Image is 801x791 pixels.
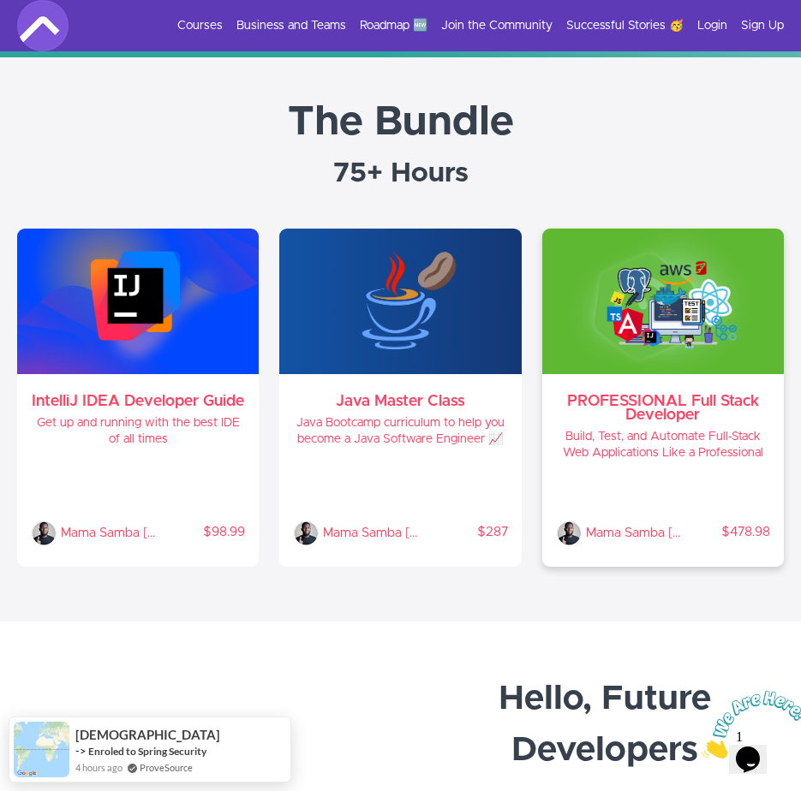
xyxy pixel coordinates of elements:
[293,520,319,546] img: Mama Samba Braima Nelson
[177,17,223,34] a: Courses
[556,429,770,461] h4: Build, Test, and Automate Full-Stack Web Applications Like a Professional
[7,7,14,21] span: 1
[75,744,87,758] span: ->
[17,229,259,374] img: feaUWTbQhKblocKl2ZaW_Screenshot+2024-06-17+at+17.32.02.png
[61,520,159,546] p: Mama Samba Braima Nelson
[695,684,801,765] iframe: chat widget
[31,395,245,408] h3: IntelliJ IDEA Developer Guide
[75,728,213,742] span: [DEMOGRAPHIC_DATA]
[140,760,193,775] a: ProveSource
[556,395,770,422] h3: PROFESSIONAL Full Stack Developer
[441,17,553,34] a: Join the Community
[566,17,684,34] a: Successful Stories 🥳
[17,92,784,153] h1: The Bundle
[684,524,770,541] p: $478.98
[75,760,123,775] span: 4 hours ago
[14,722,69,777] img: provesource social proof notification image
[333,160,469,187] strong: 75+ Hours
[360,17,427,34] a: Roadmap 🆕
[586,520,684,546] p: Mama Samba Braima Nelson
[293,415,507,448] h4: Java Bootcamp curriculum to help you become a Java Software Engineer 📈
[697,17,727,34] a: Login
[17,229,259,567] a: IntelliJ IDEA Developer Guide Get up and running with the best IDE of all times Mama Samba Braima...
[88,745,206,758] a: Enroled to Spring Security
[499,681,711,767] strong: Hello, Future Developers
[542,229,784,567] a: PROFESSIONAL Full Stack Developer Build, Test, and Automate Full-Stack Web Applications Like a Pr...
[159,524,245,541] p: $98.99
[31,520,57,546] img: Mama Samba Braima Nelson
[7,7,113,74] img: Chat attention grabber
[556,520,582,546] img: Mama Samba Braima Nelson
[31,415,245,448] h4: Get up and running with the best IDE of all times
[293,395,507,408] h3: Java Master Class
[323,520,421,546] p: Mama Samba Braima Nelson
[542,229,784,374] img: WPzdydpSLWzi0DE2vtpQ_full-stack-professional.png
[422,524,508,541] p: $287
[279,229,521,374] img: KxJrDWUAT7eboSIIw62Q_java-master-class.png
[236,17,346,34] a: Business and Teams
[741,17,784,34] a: Sign Up
[279,229,521,567] a: Java Master Class Java Bootcamp curriculum to help you become a Java Software Engineer 📈 Mama Sam...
